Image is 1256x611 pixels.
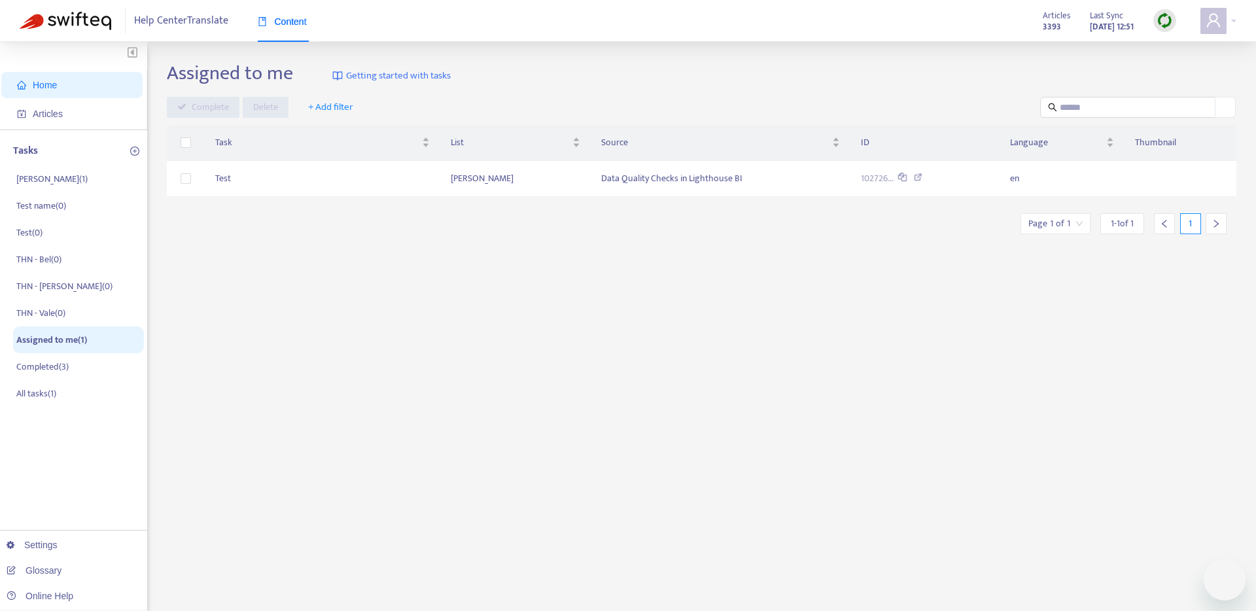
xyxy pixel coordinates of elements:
[861,171,894,186] span: 102726...
[134,9,228,33] span: Help Center Translate
[308,99,353,115] span: + Add filter
[7,591,73,601] a: Online Help
[1180,213,1201,234] div: 1
[1204,559,1246,601] iframe: Button to launch messaging window
[205,161,440,197] td: Test
[440,125,591,161] th: List
[850,125,1000,161] th: ID
[16,199,66,213] p: Test name ( 0 )
[1043,20,1061,34] strong: 3393
[1043,9,1070,23] span: Articles
[17,80,26,90] span: home
[7,565,61,576] a: Glossary
[205,125,440,161] th: Task
[16,360,69,374] p: Completed ( 3 )
[601,171,742,186] span: Data Quality Checks in Lighthouse BI
[16,333,87,347] p: Assigned to me ( 1 )
[601,135,829,150] span: Source
[1125,125,1236,161] th: Thumbnail
[258,17,267,26] span: book
[215,135,419,150] span: Task
[298,97,363,118] button: + Add filter
[1090,20,1134,34] strong: [DATE] 12:51
[13,143,38,159] p: Tasks
[1048,103,1057,112] span: search
[33,109,63,119] span: Articles
[1000,161,1125,197] td: en
[130,147,139,156] span: plus-circle
[258,16,307,27] span: Content
[16,172,88,186] p: [PERSON_NAME] ( 1 )
[7,540,58,550] a: Settings
[346,69,451,84] span: Getting started with tasks
[451,135,570,150] span: List
[332,71,343,81] img: image-link
[16,253,61,266] p: THN - Bel ( 0 )
[1206,12,1221,28] span: user
[16,306,65,320] p: THN - Vale ( 0 )
[1000,125,1125,161] th: Language
[16,387,56,400] p: All tasks ( 1 )
[440,161,591,197] td: [PERSON_NAME]
[1111,217,1134,230] span: 1 - 1 of 1
[1212,219,1221,228] span: right
[243,97,288,118] button: Delete
[167,97,239,118] button: Complete
[16,279,113,293] p: THN - [PERSON_NAME] ( 0 )
[1010,135,1104,150] span: Language
[20,12,111,30] img: Swifteq
[16,226,43,239] p: Test ( 0 )
[17,109,26,118] span: account-book
[33,80,57,90] span: Home
[1157,12,1173,29] img: sync.dc5367851b00ba804db3.png
[1090,9,1123,23] span: Last Sync
[332,61,451,90] a: Getting started with tasks
[591,125,850,161] th: Source
[167,61,293,85] h2: Assigned to me
[1160,219,1169,228] span: left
